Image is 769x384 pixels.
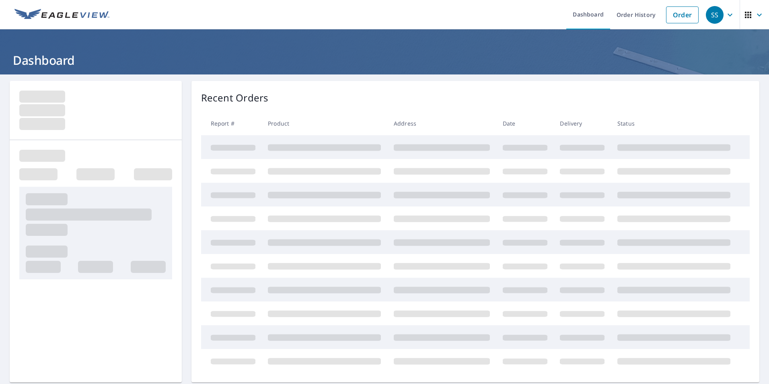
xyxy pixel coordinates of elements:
th: Status [611,111,737,135]
h1: Dashboard [10,52,759,68]
th: Delivery [553,111,611,135]
th: Date [496,111,554,135]
img: EV Logo [14,9,109,21]
div: SS [706,6,724,24]
a: Order [666,6,699,23]
th: Report # [201,111,262,135]
th: Product [261,111,387,135]
p: Recent Orders [201,91,269,105]
th: Address [387,111,496,135]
